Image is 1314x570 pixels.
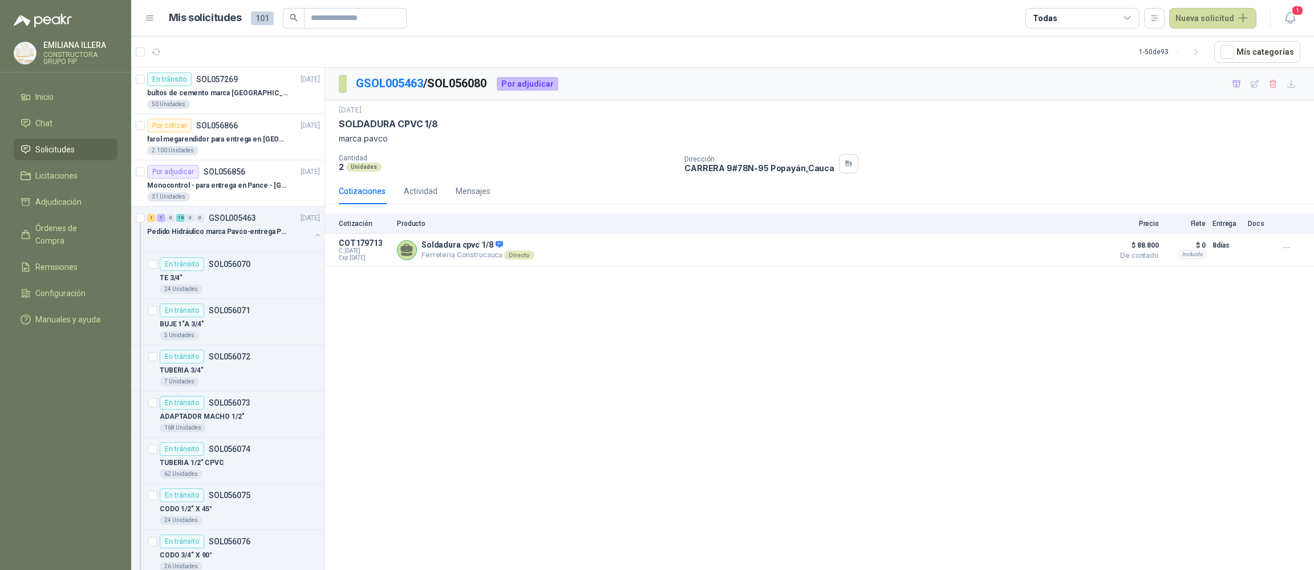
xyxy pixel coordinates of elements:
p: BUJE 1"A 3/4" [160,319,204,330]
div: Directo [504,250,534,260]
h1: Mis solicitudes [169,10,242,26]
span: 1 [1291,5,1304,16]
p: TUBERIA 3/4" [160,365,204,376]
div: Por adjudicar [497,77,558,91]
div: Unidades [346,163,382,172]
div: En tránsito [160,257,204,271]
div: 24 Unidades [160,516,202,525]
p: Ferreteria Construcauca [421,250,534,260]
img: Logo peakr [14,14,72,27]
p: SOL056070 [209,260,250,268]
a: En tránsitoSOL056075CODO 1/2" X 45°24 Unidades [131,484,325,530]
div: En tránsito [160,350,204,363]
p: SOL056076 [209,537,250,545]
div: 7 [157,214,165,222]
p: CARRERA 9#78N-95 Popayán , Cauca [684,163,834,173]
p: CONSTRUCTORA GRUPO FIP [43,51,117,65]
div: 0 [186,214,194,222]
div: En tránsito [160,535,204,548]
span: Manuales y ayuda [35,313,100,326]
button: Mís categorías [1214,41,1300,63]
div: Actividad [404,185,437,197]
p: $ 0 [1166,238,1206,252]
a: Chat [14,112,117,134]
a: En tránsitoSOL056073ADAPTADOR MACHO 1/2"168 Unidades [131,391,325,438]
span: Adjudicación [35,196,82,208]
p: CODO 3/4" X 90° [160,550,212,561]
a: En tránsitoSOL056070TE 3/4"24 Unidades [131,253,325,299]
p: CODO 1/2" X 45° [160,504,212,515]
p: Monocontrol - para entrega en Pance - [GEOGRAPHIC_DATA] [147,180,289,191]
p: Soldadura cpvc 1/8 [421,240,534,250]
div: 24 Unidades [160,285,202,294]
a: Licitaciones [14,165,117,187]
div: Por adjudicar [147,165,199,179]
p: SOL056072 [209,353,250,361]
p: SOL056071 [209,306,250,314]
p: Entrega [1212,220,1241,228]
a: Manuales y ayuda [14,309,117,330]
p: SOL056073 [209,399,250,407]
span: Chat [35,117,52,130]
span: Licitaciones [35,169,78,182]
span: Órdenes de Compra [35,222,107,247]
button: Nueva solicitud [1169,8,1256,29]
div: Todas [1033,12,1057,25]
p: 8 días [1212,238,1241,252]
span: Inicio [35,91,54,103]
a: 1 7 0 18 0 0 GSOL005463[DATE] Pedido Hidráulico marca Pavco-entrega Popayán [147,211,322,248]
div: 7 Unidades [160,377,199,386]
p: TE 3/4" [160,273,182,284]
div: Por cotizar [147,119,192,132]
span: Remisiones [35,261,78,273]
p: TUBERIA 1/2" CPVC [160,458,224,468]
p: 2 [339,162,344,172]
span: search [290,14,298,22]
p: Producto [397,220,1095,228]
span: 101 [251,11,274,25]
a: GSOL005463 [356,76,423,90]
div: 0 [167,214,175,222]
div: En tránsito [160,442,204,456]
p: [DATE] [301,120,320,131]
p: Precio [1102,220,1159,228]
p: SOL056856 [204,168,245,176]
p: [DATE] [301,167,320,177]
div: 62 Unidades [160,470,202,479]
div: 50 Unidades [147,100,190,109]
div: En tránsito [160,396,204,410]
button: 1 [1280,8,1300,29]
p: Docs [1248,220,1271,228]
p: ADAPTADOR MACHO 1/2" [160,411,245,422]
span: Solicitudes [35,143,75,156]
p: / SOL056080 [356,75,488,92]
p: Pedido Hidráulico marca Pavco-entrega Popayán [147,227,289,237]
a: Por cotizarSOL056866[DATE] farol megarendidor para entrega en [GEOGRAPHIC_DATA]2.100 Unidades [131,114,325,160]
a: Configuración [14,282,117,304]
div: En tránsito [160,488,204,502]
span: $ 88.800 [1102,238,1159,252]
p: bultos de cemento marca [GEOGRAPHIC_DATA]- Entrega en [GEOGRAPHIC_DATA]-Cauca [147,88,289,99]
a: En tránsitoSOL057269[DATE] bultos de cemento marca [GEOGRAPHIC_DATA]- Entrega en [GEOGRAPHIC_DATA... [131,68,325,114]
p: SOL056074 [209,445,250,453]
p: [DATE] [301,74,320,85]
img: Company Logo [14,42,36,64]
p: SOL056866 [196,122,238,130]
p: Cotización [339,220,390,228]
div: Incluido [1179,250,1206,259]
p: [DATE] [301,213,320,224]
a: En tránsitoSOL056072TUBERIA 3/4"7 Unidades [131,345,325,391]
a: Adjudicación [14,191,117,213]
span: Exp: [DATE] [339,254,390,261]
span: C: [DATE] [339,248,390,254]
div: 1 [147,214,156,222]
div: Mensajes [456,185,490,197]
div: 168 Unidades [160,423,206,432]
div: En tránsito [147,72,192,86]
a: Órdenes de Compra [14,217,117,252]
p: Cantidad [339,154,675,162]
span: De contado [1102,252,1159,259]
p: Flete [1166,220,1206,228]
a: En tránsitoSOL056071BUJE 1"A 3/4"5 Unidades [131,299,325,345]
div: 2.100 Unidades [147,146,198,155]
